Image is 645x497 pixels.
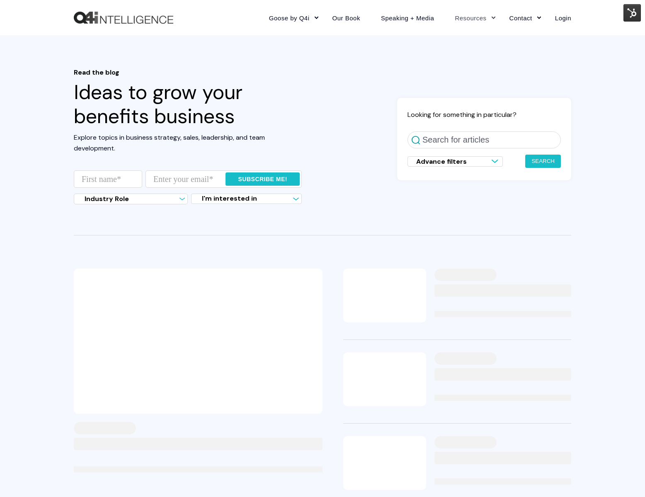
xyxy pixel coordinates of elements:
a: Back to Home [74,12,173,24]
img: Q4intelligence, LLC logo [74,12,173,24]
input: Enter your email* [145,170,302,188]
h2: Looking for something in particular? [407,110,561,119]
span: Read the blog [74,68,302,76]
span: Explore topics in business strategy, sales, leadership, and team development. [74,133,265,153]
img: HubSpot Tools Menu Toggle [623,4,641,22]
button: Search [525,155,561,168]
span: I'm interested in [202,194,257,203]
input: First name* [74,170,142,188]
h1: Ideas to grow your benefits business [74,68,302,128]
input: Search for articles [407,131,561,148]
span: Advance filters [416,157,467,166]
input: Subscribe me! [226,172,300,186]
